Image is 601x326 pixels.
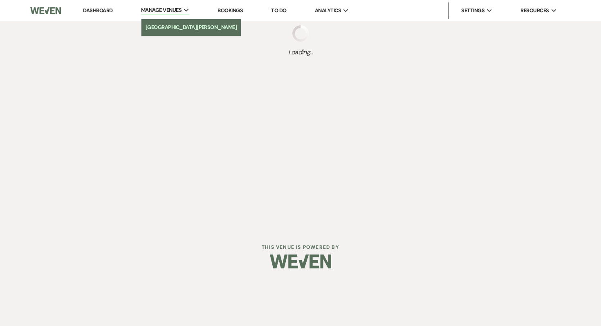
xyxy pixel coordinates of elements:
[292,25,309,42] img: loading spinner
[461,7,484,15] span: Settings
[141,19,241,36] a: [GEOGRAPHIC_DATA][PERSON_NAME]
[315,7,341,15] span: Analytics
[288,47,313,57] span: Loading...
[270,247,331,276] img: Weven Logo
[30,2,61,19] img: Weven Logo
[83,7,112,14] a: Dashboard
[141,6,182,14] span: Manage Venues
[218,7,243,14] a: Bookings
[520,7,549,15] span: Resources
[146,23,237,31] li: [GEOGRAPHIC_DATA][PERSON_NAME]
[271,7,286,14] a: To Do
